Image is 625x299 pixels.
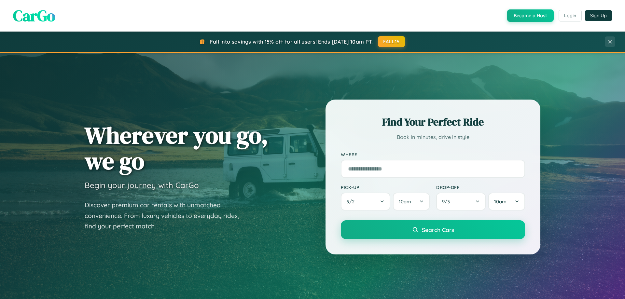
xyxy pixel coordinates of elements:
[341,115,525,129] h2: Find Your Perfect Ride
[442,198,453,205] span: 9 / 3
[422,226,454,233] span: Search Cars
[85,180,199,190] h3: Begin your journey with CarGo
[341,184,430,190] label: Pick-up
[85,200,247,232] p: Discover premium car rentals with unmatched convenience. From luxury vehicles to everyday rides, ...
[507,9,554,22] button: Become a Host
[436,184,525,190] label: Drop-off
[341,152,525,157] label: Where
[559,10,582,21] button: Login
[585,10,612,21] button: Sign Up
[347,198,358,205] span: 9 / 2
[341,193,390,211] button: 9/2
[341,132,525,142] p: Book in minutes, drive in style
[494,198,507,205] span: 10am
[393,193,430,211] button: 10am
[13,5,55,26] span: CarGo
[210,38,373,45] span: Fall into savings with 15% off for all users! Ends [DATE] 10am PT.
[378,36,405,47] button: FALL15
[436,193,486,211] button: 9/3
[488,193,525,211] button: 10am
[399,198,411,205] span: 10am
[85,122,268,174] h1: Wherever you go, we go
[341,220,525,239] button: Search Cars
